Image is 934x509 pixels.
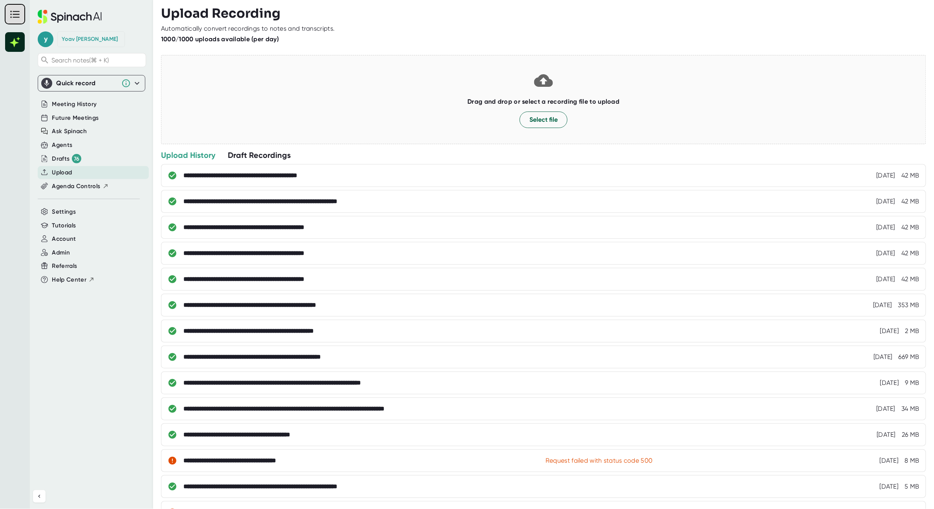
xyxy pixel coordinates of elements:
span: Search notes (⌘ + K) [51,57,144,64]
div: 669 MB [899,353,919,361]
div: 42 MB [902,249,920,257]
div: Upload History [161,150,215,160]
div: 9/16/2025, 8:37:07 PM [877,223,896,231]
div: [DATE] [880,379,899,387]
div: [DATE] [877,172,896,179]
button: Agents [52,141,72,150]
div: Drafts [52,154,81,163]
button: Upload [52,168,72,177]
div: [DATE] [877,405,896,413]
span: Select file [529,115,558,125]
div: 42 MB [902,223,920,231]
div: 42 MB [902,172,920,179]
div: 353 MB [898,301,919,309]
div: 6/10/2025, 7:47:48 AM [880,483,899,491]
div: 9/16/2025, 5:10:25 PM [877,275,896,283]
span: Help Center [52,275,86,284]
div: 5 MB [905,483,919,491]
button: Meeting History [52,100,97,109]
div: [DATE] [880,327,899,335]
button: Help Center [52,275,95,284]
div: 76 [72,154,81,163]
button: Settings [52,207,76,216]
div: 42 MB [902,198,920,205]
span: Agenda Controls [52,182,100,191]
span: y [38,31,53,47]
h3: Upload Recording [161,6,926,21]
button: Select file [520,112,568,128]
button: Collapse sidebar [33,490,46,503]
div: 8 MB [905,457,919,465]
div: Automatically convert recordings to notes and transcripts. [161,25,335,33]
div: Draft Recordings [228,150,291,160]
div: 6/10/2025, 8:40:50 AM [880,457,899,465]
b: Drag and drop or select a recording file to upload [468,98,620,105]
button: Account [52,234,76,244]
div: 26 MB [902,431,920,439]
button: Referrals [52,262,77,271]
div: Yoav Grossman [62,36,118,43]
button: Agenda Controls [52,182,108,191]
div: [DATE] [877,431,896,439]
b: 1000/1000 uploads available (per day) [161,35,279,43]
button: Ask Spinach [52,127,87,136]
div: 42 MB [902,275,920,283]
button: Drafts 76 [52,154,81,163]
div: 9 MB [905,379,919,387]
div: 2 MB [905,327,919,335]
button: Tutorials [52,221,76,230]
div: Quick record [56,79,117,87]
div: 9/16/2025, 8:46:12 PM [877,198,896,205]
div: 9/16/2025, 5:18:52 PM [877,249,896,257]
div: Request failed with status code 500 [546,457,653,465]
div: [DATE] [874,353,892,361]
button: Future Meetings [52,114,99,123]
div: Quick record [41,75,142,91]
div: 9/16/2025, 9:20:10 AM [873,301,892,309]
div: 34 MB [902,405,920,413]
button: Admin [52,248,70,257]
